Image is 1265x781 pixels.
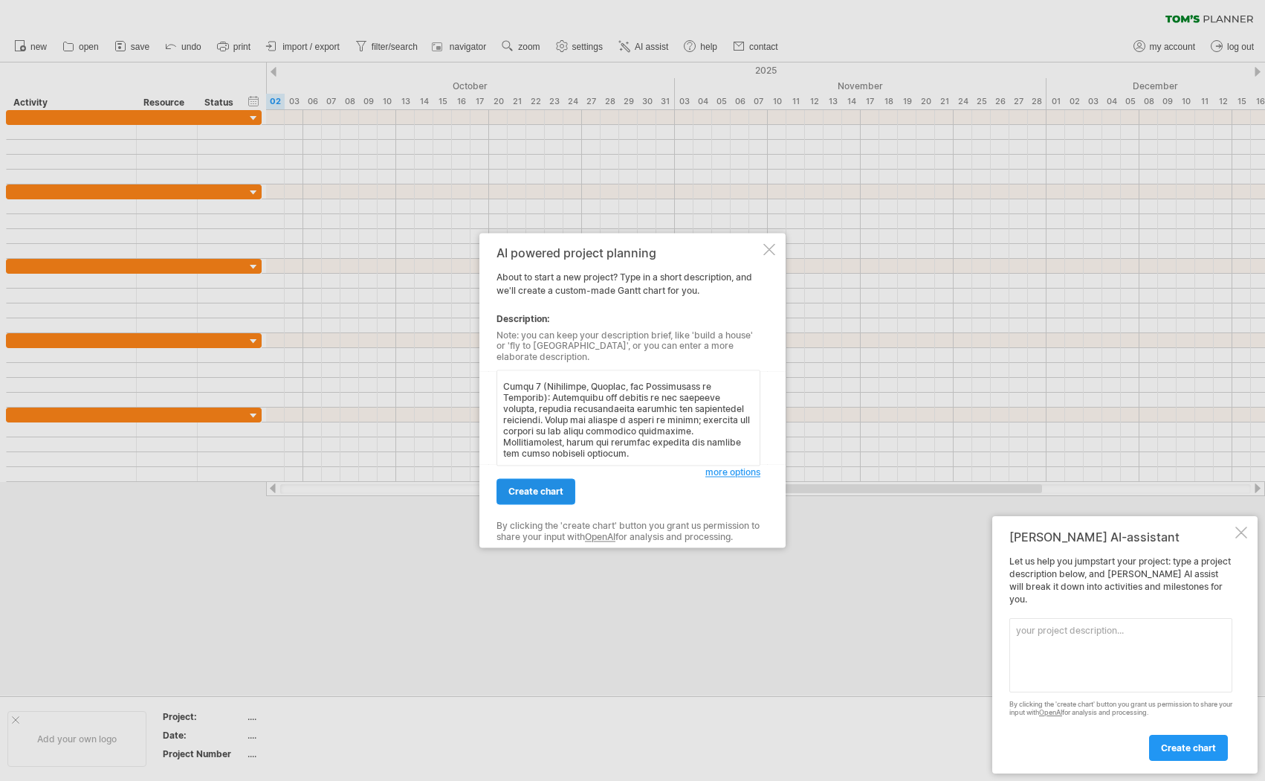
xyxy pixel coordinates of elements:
[496,330,760,362] div: Note: you can keep your description brief, like 'build a house' or 'fly to [GEOGRAPHIC_DATA]', or...
[496,312,760,326] div: Description:
[585,531,615,542] a: OpenAI
[496,246,760,260] div: AI powered project planning
[705,467,760,478] span: more options
[508,486,563,498] span: create chart
[496,479,575,505] a: create chart
[1009,530,1232,544] div: [PERSON_NAME] AI-assistant
[1009,556,1232,760] div: Let us help you jumpstart your project: type a project description below, and [PERSON_NAME] AI as...
[496,521,760,543] div: By clicking the 'create chart' button you grant us permission to share your input with for analys...
[1149,735,1228,761] a: create chart
[1009,701,1232,717] div: By clicking the 'create chart' button you grant us permission to share your input with for analys...
[705,466,760,480] a: more options
[1039,708,1062,716] a: OpenAI
[1161,742,1216,753] span: create chart
[496,246,760,534] div: About to start a new project? Type in a short description, and we'll create a custom-made Gantt c...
